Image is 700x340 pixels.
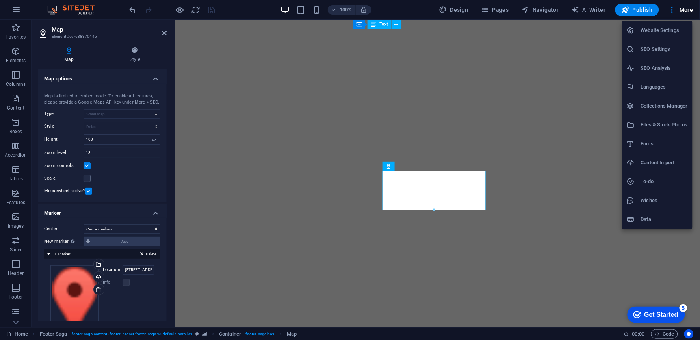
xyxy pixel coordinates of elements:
[641,177,688,186] h6: To-do
[641,26,688,35] h6: Website Settings
[23,9,57,16] div: Get Started
[641,215,688,224] h6: Data
[58,2,66,9] div: 5
[641,120,688,130] h6: Files & Stock Photos
[641,158,688,167] h6: Content Import
[641,139,688,149] h6: Fonts
[641,101,688,111] h6: Collections Manager
[641,196,688,205] h6: Wishes
[641,63,688,73] h6: SEO Analysis
[6,4,64,20] div: Get Started 5 items remaining, 0% complete
[641,45,688,54] h6: SEO Settings
[641,82,688,92] h6: Languages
